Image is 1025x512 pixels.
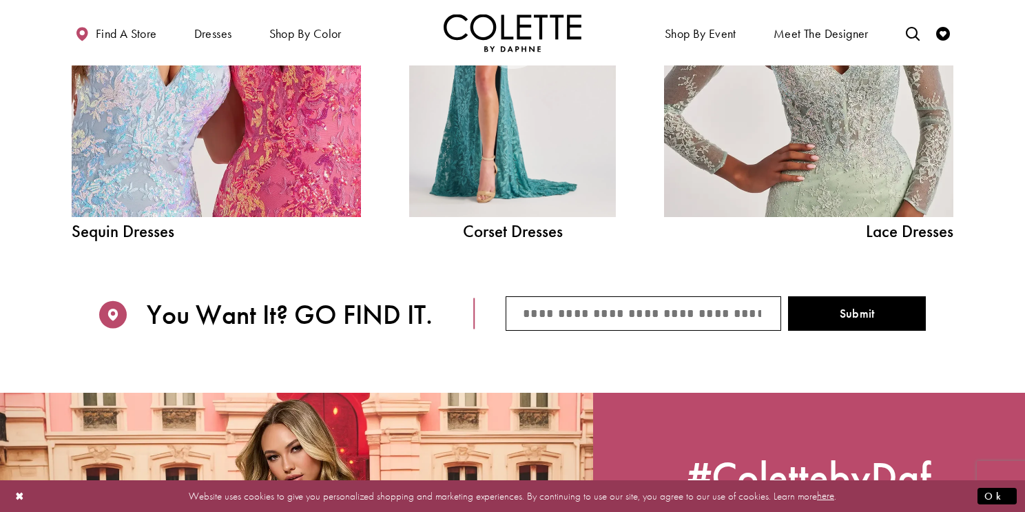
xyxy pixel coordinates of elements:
img: Colette by Daphne [444,14,581,52]
button: Submit [788,296,926,331]
span: You Want It? GO FIND IT. [147,299,433,331]
a: Corset Dresses [409,223,616,240]
p: Website uses cookies to give you personalized shopping and marketing experiences. By continuing t... [99,487,926,505]
span: Sequin Dresses [72,223,361,240]
a: Check Wishlist [933,14,953,52]
span: Find a store [96,27,157,41]
a: here [817,489,834,502]
span: Shop by color [266,14,345,52]
a: Opens in new tab [687,458,931,495]
button: Submit Dialog [977,487,1017,504]
a: Toggle search [902,14,923,52]
a: Find a store [72,14,160,52]
span: Dresses [194,27,232,41]
span: Lace Dresses [664,223,953,240]
a: Meet the designer [770,14,872,52]
a: Visit Home Page [444,14,581,52]
span: Meet the designer [774,27,869,41]
span: Shop By Event [661,14,740,52]
input: City/State/ZIP code [506,296,781,331]
span: Shop by color [269,27,342,41]
span: Shop By Event [665,27,736,41]
button: Close Dialog [8,484,32,508]
span: Dresses [191,14,236,52]
form: Store Finder Form [474,296,953,331]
